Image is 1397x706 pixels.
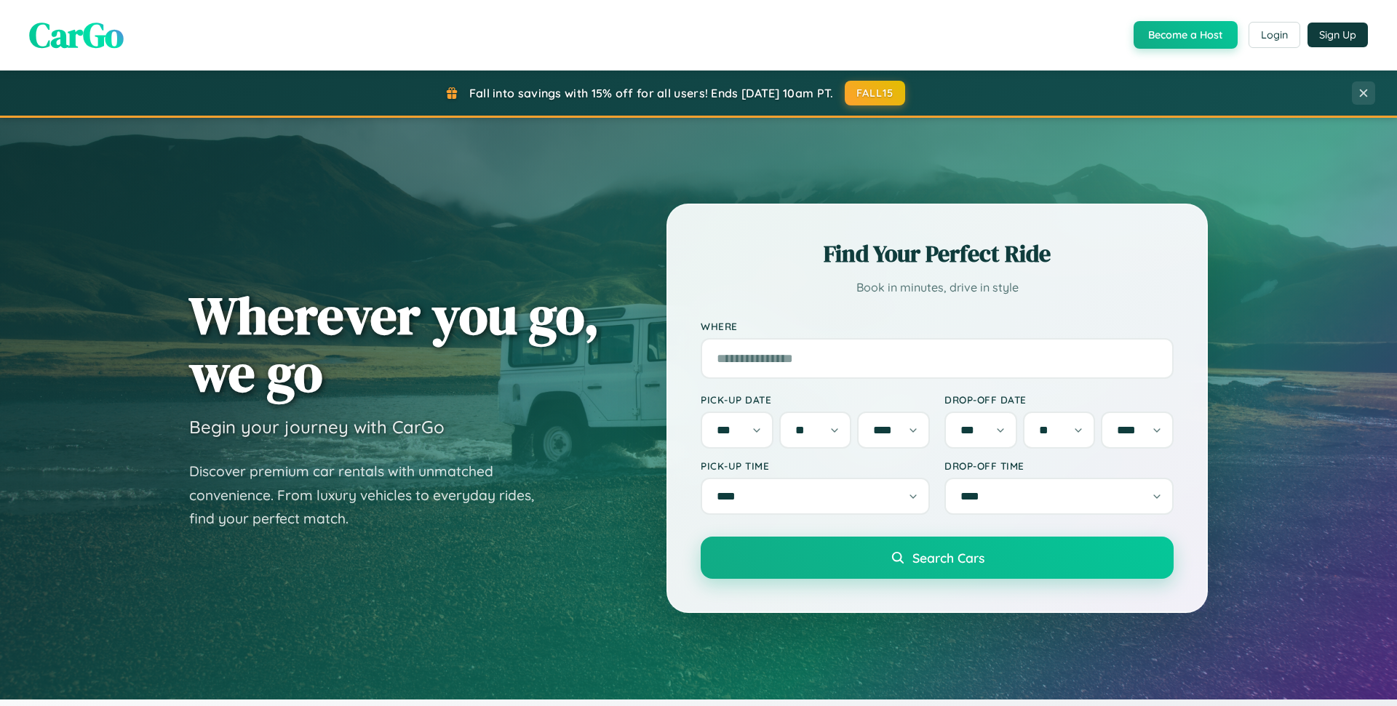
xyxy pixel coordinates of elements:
[189,416,445,438] h3: Begin your journey with CarGo
[1249,22,1300,48] button: Login
[701,320,1174,332] label: Where
[1308,23,1368,47] button: Sign Up
[189,460,553,531] p: Discover premium car rentals with unmatched convenience. From luxury vehicles to everyday rides, ...
[701,277,1174,298] p: Book in minutes, drive in style
[944,393,1174,406] label: Drop-off Date
[189,286,600,401] h1: Wherever you go, we go
[701,393,930,406] label: Pick-up Date
[701,537,1174,579] button: Search Cars
[469,86,834,100] span: Fall into savings with 15% off for all users! Ends [DATE] 10am PT.
[701,460,930,472] label: Pick-up Time
[1134,21,1238,49] button: Become a Host
[944,460,1174,472] label: Drop-off Time
[845,81,906,105] button: FALL15
[701,238,1174,270] h2: Find Your Perfect Ride
[29,11,124,59] span: CarGo
[912,550,984,566] span: Search Cars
